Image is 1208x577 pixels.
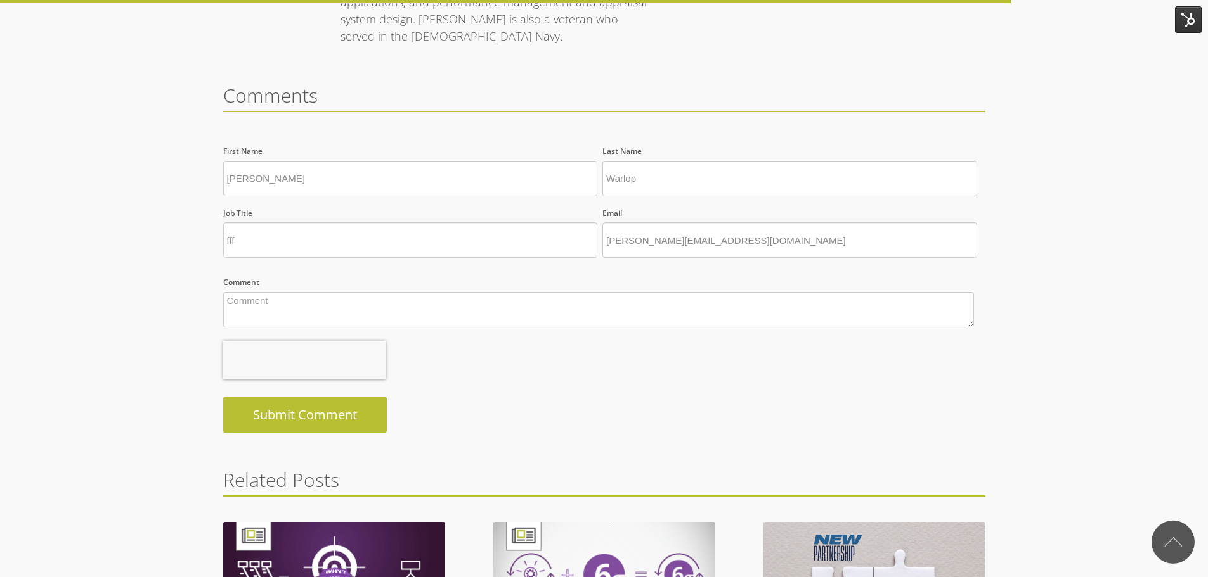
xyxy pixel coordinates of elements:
input: Email [602,222,977,258]
span: Job Title [223,208,252,219]
input: Last Name [602,161,977,196]
span: Comment [223,277,259,288]
input: Submit Comment [223,397,387,433]
span: Last Name [602,146,642,156]
input: First Name [223,161,598,196]
div: Comments [223,80,985,111]
iframe: reCAPTCHA [223,341,386,379]
span: Related Posts [223,467,339,493]
span: Email [602,208,622,219]
img: HubSpot Tools Menu Toggle [1175,6,1202,33]
span: First Name [223,146,263,156]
